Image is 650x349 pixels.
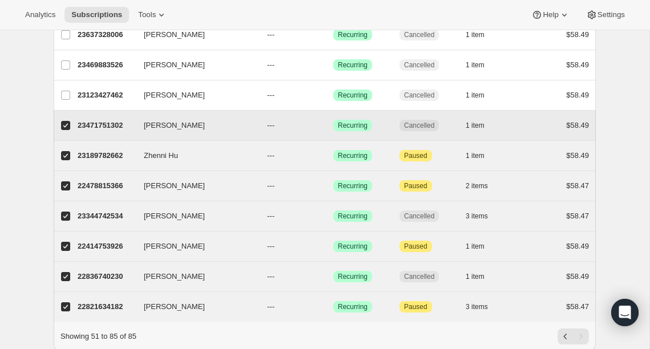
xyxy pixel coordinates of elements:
[78,208,589,224] div: 23344742534[PERSON_NAME]---SuccessRecurringCancelled3 items$58.47
[267,181,274,190] span: ---
[466,121,485,130] span: 1 item
[466,57,497,73] button: 1 item
[338,30,368,39] span: Recurring
[267,212,274,220] span: ---
[137,267,251,286] button: [PERSON_NAME]
[78,301,135,313] p: 22821634182
[137,237,251,255] button: [PERSON_NAME]
[144,150,178,161] span: Zhenni Hu
[404,30,434,39] span: Cancelled
[466,27,497,43] button: 1 item
[466,269,497,285] button: 1 item
[138,10,156,19] span: Tools
[338,151,368,160] span: Recurring
[466,238,497,254] button: 1 item
[267,272,274,281] span: ---
[71,10,122,19] span: Subscriptions
[338,91,368,100] span: Recurring
[566,121,589,129] span: $58.49
[404,272,434,281] span: Cancelled
[466,87,497,103] button: 1 item
[404,121,434,130] span: Cancelled
[267,151,274,160] span: ---
[137,116,251,135] button: [PERSON_NAME]
[144,120,205,131] span: [PERSON_NAME]
[267,91,274,99] span: ---
[78,269,589,285] div: 22836740230[PERSON_NAME]---SuccessRecurringCancelled1 item$58.49
[466,117,497,133] button: 1 item
[78,90,135,101] p: 23123427462
[466,91,485,100] span: 1 item
[267,302,274,311] span: ---
[144,210,205,222] span: [PERSON_NAME]
[78,299,589,315] div: 22821634182[PERSON_NAME]---SuccessRecurringAttentionPaused3 items$58.47
[144,180,205,192] span: [PERSON_NAME]
[338,121,368,130] span: Recurring
[137,298,251,316] button: [PERSON_NAME]
[466,272,485,281] span: 1 item
[338,242,368,251] span: Recurring
[18,7,62,23] button: Analytics
[566,212,589,220] span: $58.47
[566,30,589,39] span: $58.49
[466,302,488,311] span: 3 items
[566,181,589,190] span: $58.47
[566,272,589,281] span: $58.49
[466,299,500,315] button: 3 items
[404,91,434,100] span: Cancelled
[558,328,589,344] nav: Pagination
[466,60,485,70] span: 1 item
[579,7,632,23] button: Settings
[78,148,589,164] div: 23189782662Zhenni Hu---SuccessRecurringAttentionPaused1 item$58.49
[404,60,434,70] span: Cancelled
[137,56,251,74] button: [PERSON_NAME]
[131,7,174,23] button: Tools
[144,241,205,252] span: [PERSON_NAME]
[466,30,485,39] span: 1 item
[64,7,129,23] button: Subscriptions
[78,271,135,282] p: 22836740230
[78,59,135,71] p: 23469883526
[78,27,589,43] div: 23637328006[PERSON_NAME]---SuccessRecurringCancelled1 item$58.49
[78,150,135,161] p: 23189782662
[338,302,368,311] span: Recurring
[78,241,135,252] p: 22414753926
[404,212,434,221] span: Cancelled
[338,181,368,190] span: Recurring
[144,271,205,282] span: [PERSON_NAME]
[144,29,205,40] span: [PERSON_NAME]
[78,29,135,40] p: 23637328006
[404,181,427,190] span: Paused
[137,86,251,104] button: [PERSON_NAME]
[611,299,639,326] div: Open Intercom Messenger
[566,242,589,250] span: $58.49
[466,178,500,194] button: 2 items
[60,331,136,342] p: Showing 51 to 85 of 85
[338,60,368,70] span: Recurring
[466,242,485,251] span: 1 item
[25,10,55,19] span: Analytics
[137,26,251,44] button: [PERSON_NAME]
[338,212,368,221] span: Recurring
[404,242,427,251] span: Paused
[144,59,205,71] span: [PERSON_NAME]
[78,117,589,133] div: 23471751302[PERSON_NAME]---SuccessRecurringCancelled1 item$58.49
[144,301,205,313] span: [PERSON_NAME]
[597,10,625,19] span: Settings
[543,10,558,19] span: Help
[466,151,485,160] span: 1 item
[137,207,251,225] button: [PERSON_NAME]
[566,151,589,160] span: $58.49
[137,147,251,165] button: Zhenni Hu
[267,60,274,69] span: ---
[78,178,589,194] div: 22478815366[PERSON_NAME]---SuccessRecurringAttentionPaused2 items$58.47
[267,30,274,39] span: ---
[78,57,589,73] div: 23469883526[PERSON_NAME]---SuccessRecurringCancelled1 item$58.49
[404,302,427,311] span: Paused
[78,210,135,222] p: 23344742534
[566,91,589,99] span: $58.49
[466,208,500,224] button: 3 items
[137,177,251,195] button: [PERSON_NAME]
[566,60,589,69] span: $58.49
[78,238,589,254] div: 22414753926[PERSON_NAME]---SuccessRecurringAttentionPaused1 item$58.49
